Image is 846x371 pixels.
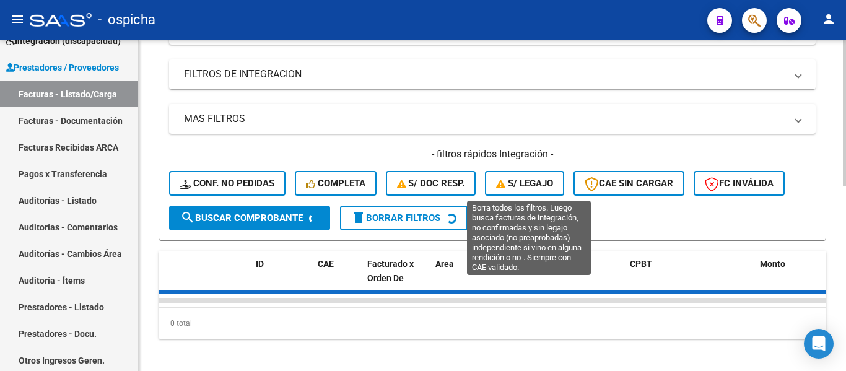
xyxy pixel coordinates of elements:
[804,329,834,359] div: Open Intercom Messenger
[630,259,652,269] span: CPBT
[169,147,816,161] h4: - filtros rápidos Integración -
[351,212,440,224] span: Borrar Filtros
[485,171,564,196] button: S/ legajo
[98,6,155,33] span: - ospicha
[351,210,366,225] mat-icon: delete
[755,251,829,305] datatable-header-cell: Monto
[397,178,465,189] span: S/ Doc Resp.
[430,251,514,305] datatable-header-cell: Area
[386,171,476,196] button: S/ Doc Resp.
[435,259,454,269] span: Area
[340,206,468,230] button: Borrar Filtros
[6,61,119,74] span: Prestadores / Proveedores
[496,178,553,189] span: S/ legajo
[295,171,377,196] button: Completa
[318,259,334,269] span: CAE
[532,251,625,305] datatable-header-cell: Razón Social
[251,251,313,305] datatable-header-cell: ID
[573,171,684,196] button: CAE SIN CARGAR
[537,259,588,269] span: Razón Social
[362,251,430,305] datatable-header-cell: Facturado x Orden De
[10,12,25,27] mat-icon: menu
[180,212,303,224] span: Buscar Comprobante
[180,178,274,189] span: Conf. no pedidas
[306,178,365,189] span: Completa
[705,178,774,189] span: FC Inválida
[313,251,362,305] datatable-header-cell: CAE
[625,251,755,305] datatable-header-cell: CPBT
[169,171,286,196] button: Conf. no pedidas
[760,259,785,269] span: Monto
[169,206,330,230] button: Buscar Comprobante
[184,68,786,81] mat-panel-title: FILTROS DE INTEGRACION
[585,178,673,189] span: CAE SIN CARGAR
[159,308,826,339] div: 0 total
[256,259,264,269] span: ID
[821,12,836,27] mat-icon: person
[6,34,121,48] span: Integración (discapacidad)
[694,171,785,196] button: FC Inválida
[367,259,414,283] span: Facturado x Orden De
[184,112,786,126] mat-panel-title: MAS FILTROS
[169,104,816,134] mat-expansion-panel-header: MAS FILTROS
[180,210,195,225] mat-icon: search
[169,59,816,89] mat-expansion-panel-header: FILTROS DE INTEGRACION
